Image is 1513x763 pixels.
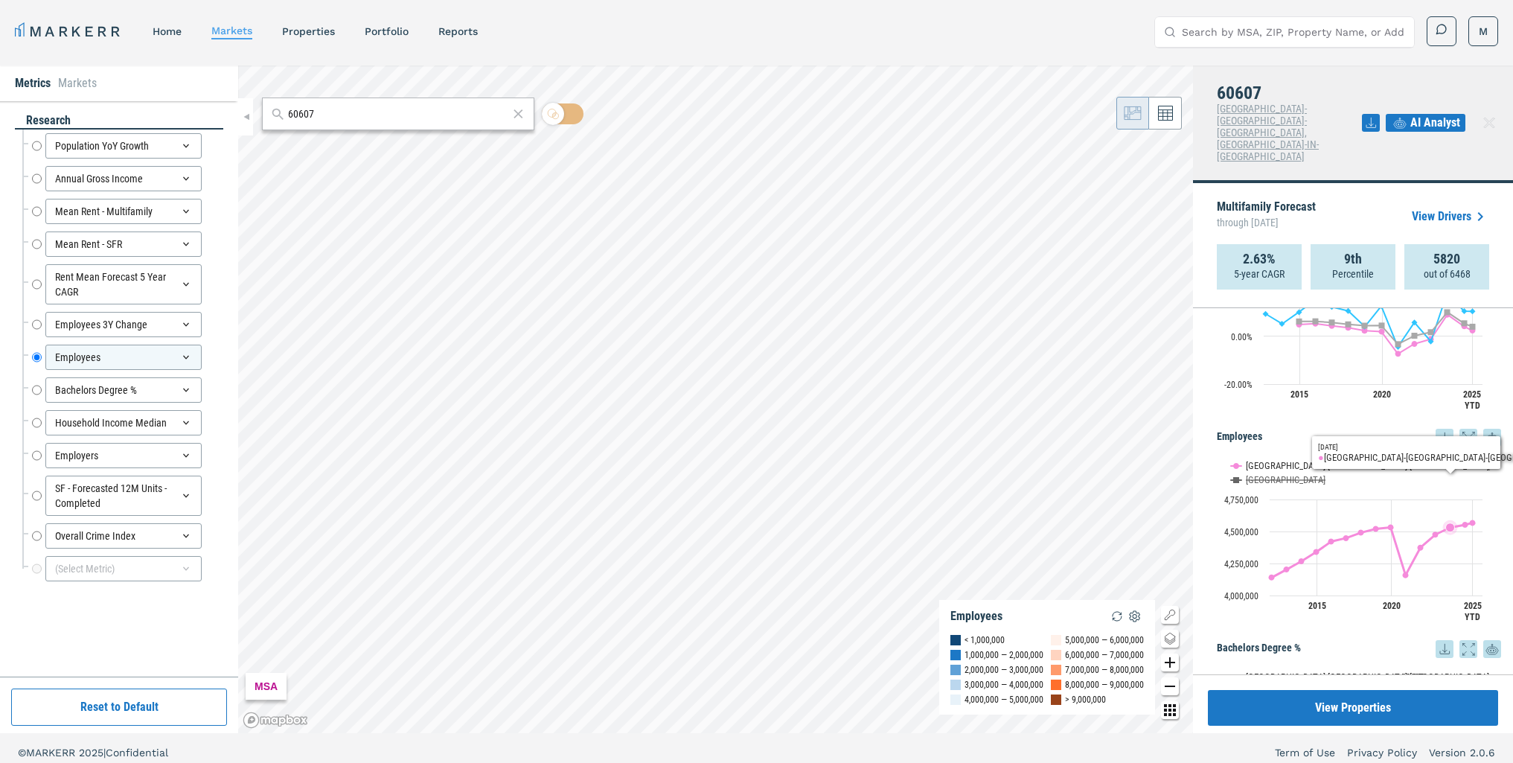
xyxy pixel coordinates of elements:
path: Wednesday, 14 Dec, 18:00, 4,475,249. Chicago-Naperville-Elgin, IL-IN-WI. [1433,531,1439,537]
path: Monday, 14 Dec, 18:00, 4,421,272. Chicago-Naperville-Elgin, IL-IN-WI. [1328,538,1334,544]
img: Settings [1126,607,1144,625]
svg: Interactive chart [1217,235,1490,421]
a: home [153,25,182,37]
button: Show USA [1231,474,1262,485]
div: < 1,000,000 [965,633,1005,648]
a: properties [282,25,335,37]
div: 2,000,000 — 3,000,000 [965,663,1043,677]
div: 7,000,000 — 8,000,000 [1065,663,1144,677]
p: Multifamily Forecast [1217,201,1316,232]
a: Term of Use [1275,745,1335,760]
path: Saturday, 14 Dec, 18:00, 4.39. USA. [1379,322,1385,328]
path: Thursday, 14 Dec, 18:00, 4.88. USA. [1346,322,1352,328]
path: Sunday, 14 Dec, 18:00, 6.09. USA. [1296,319,1302,325]
div: Rent Mean Forecast 5 Year CAGR [45,264,202,304]
path: Monday, 14 Dec, 18:00, 6.16. USA. [1313,318,1319,324]
div: Overall Crime Index [45,523,202,549]
a: Portfolio [365,25,409,37]
img: Reload Legend [1108,607,1126,625]
path: Wednesday, 14 Dec, 18:00, 4,140,414. Chicago-Naperville-Elgin, IL-IN-WI. [1269,575,1275,581]
input: Search by MSA or ZIP Code [288,106,509,122]
button: Zoom in map button [1161,654,1179,671]
path: Saturday, 14 Dec, 18:00, 5.11. 60607. [1279,321,1285,327]
span: © [18,747,26,759]
path: Tuesday, 14 Dec, 18:00, 4,373,892. Chicago-Naperville-Elgin, IL-IN-WI. [1418,544,1424,550]
div: 5,000,000 — 6,000,000 [1065,633,1144,648]
a: markets [211,25,252,36]
text: 2015 [1290,389,1308,400]
strong: 9th [1344,252,1362,266]
button: Show Chicago-Naperville-Elgin, IL-IN-WI [1231,671,1371,683]
button: Show/Hide Legend Map Button [1161,606,1179,624]
text: 4,000,000 [1224,591,1258,601]
div: 3,000,000 — 4,000,000 [965,677,1043,692]
input: Search by MSA, ZIP, Property Name, or Address [1182,17,1405,47]
div: Annual Gross Income [45,166,202,191]
span: through [DATE] [1217,213,1316,232]
path: Saturday, 14 Dec, 18:00, 5.33. USA. [1462,320,1468,326]
button: Other options map button [1161,701,1179,719]
div: Employees [45,345,202,370]
div: 4,000,000 — 5,000,000 [965,692,1043,707]
li: Markets [58,74,97,92]
span: AI Analyst [1410,114,1460,132]
path: Wednesday, 14 Dec, 18:00, 4,448,392. Chicago-Naperville-Elgin, IL-IN-WI. [1343,535,1349,541]
div: > 9,000,000 [1065,692,1106,707]
path: Saturday, 14 Dec, 18:00, 4,552,202. Chicago-Naperville-Elgin, IL-IN-WI. [1462,522,1468,528]
div: Employees 3Y Change [45,312,202,337]
p: Percentile [1332,266,1374,281]
text: 2025 YTD [1463,389,1481,411]
path: Wednesday, 14 Dec, 18:00, -2.24. 60607. [1428,339,1434,345]
div: Population YoY Growth [45,133,202,159]
path: Saturday, 14 Dec, 18:00, 4,267,088. Chicago-Naperville-Elgin, IL-IN-WI. [1299,558,1305,564]
g: USA, line 3 of 3 with 12 data points. [1296,309,1476,347]
path: Friday, 14 Dec, 18:00, 4,520,092. Chicago-Naperville-Elgin, IL-IN-WI. [1373,526,1379,531]
path: Monday, 14 Dec, 18:00, 4,158,809. Chicago-Naperville-Elgin, IL-IN-WI. [1403,572,1409,578]
button: Show 60607 [1386,671,1425,683]
div: Employees. Highcharts interactive chart. [1217,447,1501,633]
a: View Properties [1208,690,1498,726]
path: Sunday, 14 Dec, 18:00, 4,339,991. Chicago-Naperville-Elgin, IL-IN-WI. [1314,549,1320,555]
path: Friday, 14 Dec, 18:00, 9.22. 60607. [1263,311,1269,317]
text: 4,250,000 [1224,559,1258,569]
text: 2025 YTD [1464,601,1482,622]
button: Reset to Default [11,689,227,726]
h4: 60607 [1217,83,1362,103]
path: Thursday, 14 Dec, 18:00, 4,490,563. Chicago-Naperville-Elgin, IL-IN-WI. [1358,529,1364,535]
button: Zoom out map button [1161,677,1179,695]
path: Monday, 14 Dec, 18:00, -3.37. USA. [1395,341,1401,347]
path: Tuesday, 14 Dec, 18:00, -3.23. Chicago-Naperville-Elgin, IL-IN-WI. [1412,341,1418,347]
div: SF - Forecasted 12M Units - Completed [45,476,202,516]
strong: 2.63% [1243,252,1276,266]
path: Friday, 14 Dec, 18:00, 4.33. USA. [1362,322,1368,328]
path: Saturday, 14 Dec, 18:00, 10.38. 60607. [1462,308,1468,314]
h5: Employees [1217,429,1501,447]
path: Wednesday, 14 Dec, 18:00, 5.66. USA. [1329,319,1335,325]
span: Confidential [106,747,168,759]
div: (Select Metric) [45,556,202,581]
button: M [1468,16,1498,46]
path: Friday, 14 Dec, 18:00, 4,202,880. Chicago-Naperville-Elgin, IL-IN-WI. [1284,566,1290,572]
h5: Bachelors Degree % [1217,640,1501,658]
button: Show 60607 [1386,460,1425,471]
path: Saturday, 14 Jun, 19:00, 10.29. 60607. [1470,308,1476,314]
text: 2015 [1308,601,1326,611]
path: Thursday, 14 Dec, 18:00, 10.48. 60607. [1346,307,1352,313]
a: reports [438,25,478,37]
div: Employees [950,609,1002,624]
text: 4,500,000 [1224,527,1258,537]
strong: 5820 [1433,252,1460,266]
text: 4,750,000 [1224,495,1258,505]
span: MARKERR [26,747,79,759]
button: Show Chicago-Naperville-Elgin, IL-IN-WI [1231,460,1371,471]
text: 2020 [1383,601,1401,611]
svg: Interactive chart [1217,447,1490,633]
path: Thursday, 14 Dec, 18:00, 9.94. USA. [1445,309,1450,315]
text: [GEOGRAPHIC_DATA] [1246,474,1325,485]
a: View Drivers [1412,208,1489,226]
div: 1,000,000 — 2,000,000 [965,648,1043,663]
div: Employers [45,443,202,468]
div: Mean Rent - SFR [45,232,202,257]
div: Mean Rent - Multifamily [45,199,202,224]
a: Privacy Policy [1347,745,1417,760]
